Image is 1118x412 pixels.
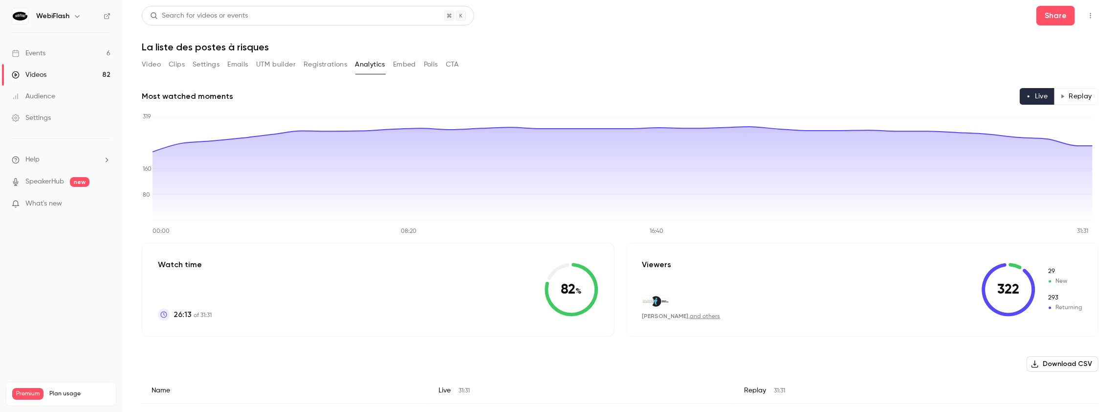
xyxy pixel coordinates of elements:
[1083,8,1098,23] button: Top Bar Actions
[393,57,416,72] button: Embed
[12,113,51,123] div: Settings
[459,388,470,394] span: 31:31
[25,177,64,187] a: SpeakerHub
[1047,267,1082,276] span: New
[12,8,28,24] img: WebiFlash
[643,296,654,307] img: casgbs.fr
[1077,229,1088,235] tspan: 31:31
[143,114,151,120] tspan: 319
[401,229,417,235] tspan: 08:20
[142,57,161,72] button: Video
[12,70,46,80] div: Videos
[355,57,385,72] button: Analytics
[142,91,233,102] h2: Most watched moments
[658,296,669,307] img: kertrucks.com
[174,309,212,320] p: of 31:31
[690,314,721,320] a: and others
[256,57,296,72] button: UTM builder
[642,259,672,271] p: Viewers
[25,155,40,165] span: Help
[1020,88,1054,105] button: Live
[1036,6,1075,25] button: Share
[1027,356,1098,372] button: Download CSV
[12,388,44,400] span: Premium
[1054,88,1098,105] button: Replay
[25,199,62,209] span: What's new
[12,155,110,165] li: help-dropdown-opener
[304,57,347,72] button: Registrations
[651,296,661,307] img: ext.immersivefactory.com
[642,313,689,320] span: [PERSON_NAME]
[1047,303,1082,312] span: Returning
[12,92,55,101] div: Audience
[174,309,192,320] span: 26:13
[169,57,185,72] button: Clips
[1047,277,1082,286] span: New
[774,388,785,394] span: 31:31
[429,378,734,404] div: Live
[12,48,45,58] div: Events
[642,312,721,320] div: ,
[424,57,438,72] button: Polls
[36,11,69,21] h6: WebiFlash
[227,57,248,72] button: Emails
[650,229,663,235] tspan: 16:40
[49,390,110,398] span: Plan usage
[143,192,150,198] tspan: 80
[99,200,110,208] iframe: Noticeable Trigger
[158,259,212,271] p: Watch time
[193,57,219,72] button: Settings
[70,177,89,187] span: new
[1047,294,1082,302] span: Returning
[142,378,429,404] div: Name
[150,11,248,21] div: Search for videos or events
[143,166,152,172] tspan: 160
[734,378,1098,404] div: Replay
[142,41,1098,53] h1: La liste des postes à risques
[153,229,170,235] tspan: 00:00
[446,57,459,72] button: CTA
